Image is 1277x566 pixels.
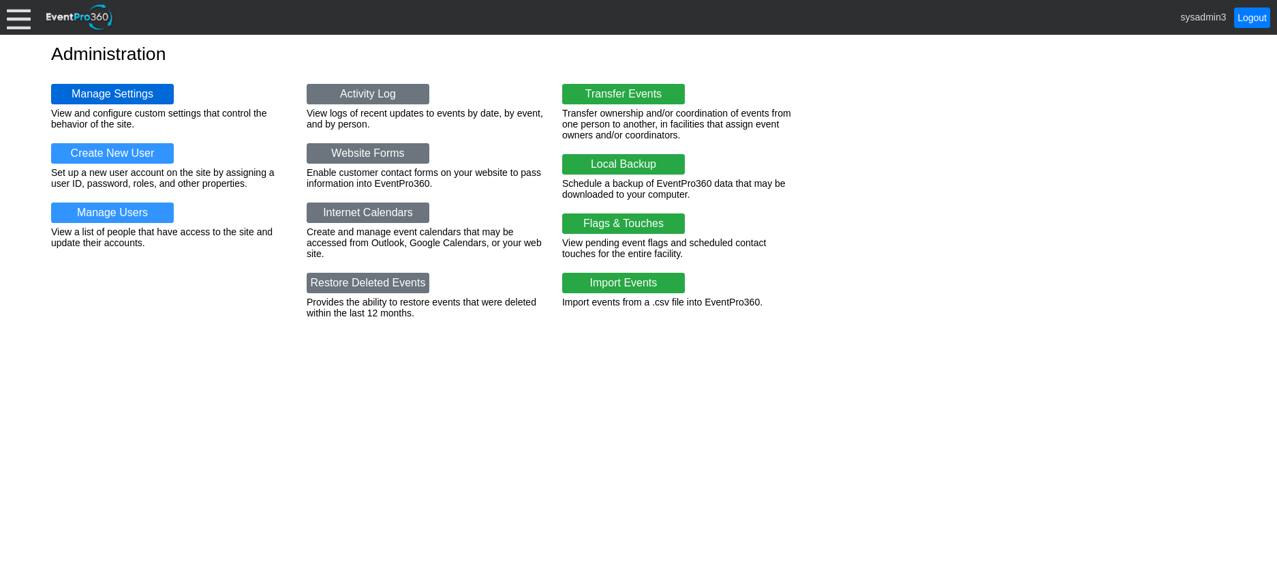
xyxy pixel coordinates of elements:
[307,226,545,259] div: Create and manage event calendars that may be accessed from Outlook, Google Calendars, or your we...
[1181,11,1227,22] span: sysadmin3
[1234,8,1270,28] a: Logout
[307,108,545,130] div: View logs of recent updates to events by date, by event, and by person.
[307,203,429,223] a: Internet Calendars
[7,5,31,29] div: Menu: Click or 'Crtl+M' to toggle menu open/close
[562,297,801,308] div: Import events from a .csv file into EventPro360.
[307,167,545,189] div: Enable customer contact forms on your website to pass information into EventPro360.
[562,108,801,140] div: Transfer ownership and/or coordination of events from one person to another, in facilities that a...
[562,178,801,200] div: Schedule a backup of EventPro360 data that may be downloaded to your computer.
[307,84,429,104] a: Activity Log
[562,237,801,259] div: View pending event flags and scheduled contact touches for the entire facility.
[562,273,685,293] a: Import Events
[562,84,685,104] a: Transfer Events
[562,154,685,175] a: Local Backup
[51,45,1226,63] h1: Administration
[562,213,685,234] a: Flags & Touches
[51,226,290,248] div: View a list of people that have access to the site and update their accounts.
[44,2,115,33] img: EventPro360
[51,143,174,164] a: Create New User
[307,143,429,164] a: Website Forms
[51,167,290,189] div: Set up a new user account on the site by assigning a user ID, password, roles, and other properties.
[307,297,545,318] div: Provides the ability to restore events that were deleted within the last 12 months.
[51,84,174,104] a: Manage Settings
[307,273,429,293] a: Restore Deleted Events
[51,108,290,130] div: View and configure custom settings that control the behavior of the site.
[51,203,174,223] a: Manage Users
